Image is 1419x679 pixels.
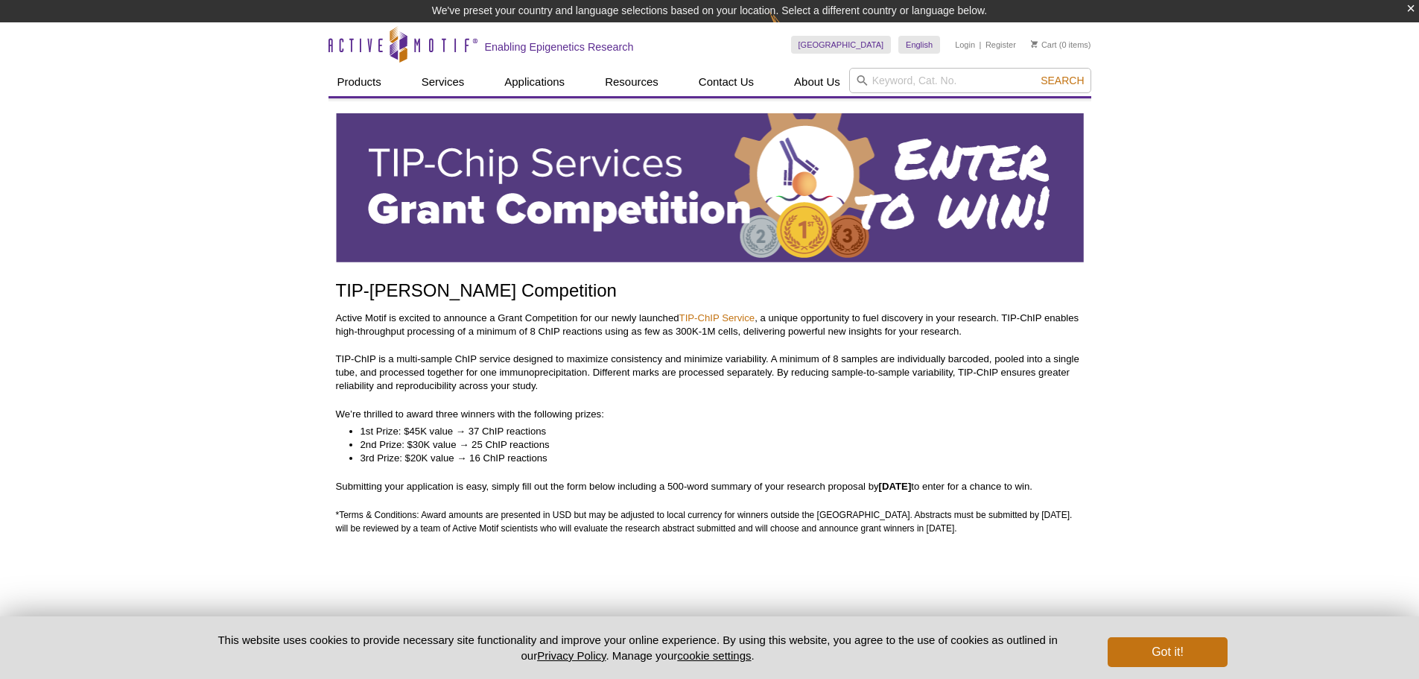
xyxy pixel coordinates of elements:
a: Resources [596,68,667,96]
a: Contact Us [690,68,763,96]
img: Change Here [769,11,809,46]
a: [GEOGRAPHIC_DATA] [791,36,892,54]
a: Privacy Policy [537,649,606,662]
li: 3rd Prize: $20K value → 16 ChIP reactions [361,452,1069,465]
button: Search [1036,74,1088,87]
p: *Terms & Conditions: Award amounts are presented in USD but may be adjusted to local currency for... [336,508,1084,535]
a: English [898,36,940,54]
a: Applications [495,68,574,96]
img: Active Motif TIP-ChIP Services Grant Competition [336,113,1084,262]
p: We’re thrilled to award three winners with the following prizes: [336,408,1084,421]
strong: [DATE] [879,481,912,492]
p: Active Motif is excited to announce a Grant Competition for our newly launched , a unique opportu... [336,312,1084,338]
p: Submitting your application is easy, simply fill out the form below including a 500-word summary ... [336,480,1084,493]
a: TIP-ChIP Service [679,312,755,323]
a: Products [328,68,390,96]
input: Keyword, Cat. No. [849,68,1091,93]
img: Your Cart [1031,40,1038,48]
a: Cart [1031,40,1057,50]
p: This website uses cookies to provide necessary site functionality and improve your online experie... [192,632,1084,663]
a: Login [955,40,975,50]
li: 1st Prize: $45K value → 37 ChIP reactions [361,425,1069,438]
span: Search [1041,75,1084,86]
button: cookie settings [677,649,751,662]
h2: Enabling Epigenetics Research [485,40,634,54]
li: (0 items) [1031,36,1091,54]
button: Got it! [1108,637,1227,667]
a: About Us [785,68,849,96]
a: Services [413,68,474,96]
li: | [980,36,982,54]
p: TIP-ChIP is a multi-sample ChIP service designed to maximize consistency and minimize variability... [336,353,1084,393]
a: Register [985,40,1016,50]
li: 2nd Prize: $30K value → 25 ChIP reactions [361,438,1069,452]
h1: TIP-[PERSON_NAME] Competition [336,281,1084,303]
